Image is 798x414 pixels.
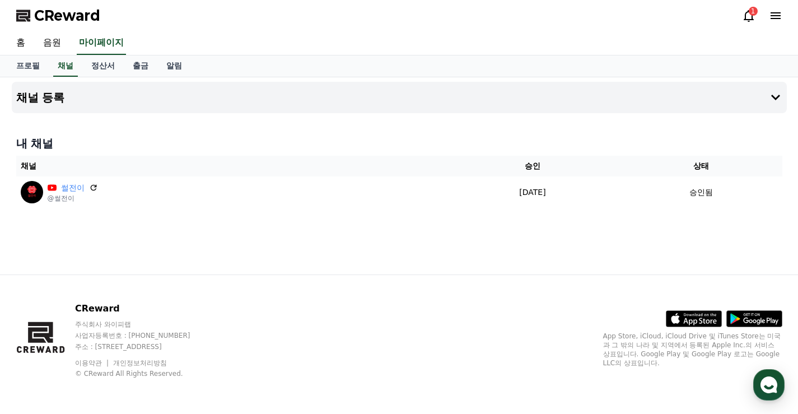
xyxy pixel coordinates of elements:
[749,7,758,16] div: 1
[16,136,782,151] h4: 내 채널
[75,369,212,378] p: © CReward All Rights Reserved.
[75,302,212,315] p: CReward
[75,342,212,351] p: 주소 : [STREET_ADDRESS]
[61,182,85,194] a: 썰전이
[34,31,70,55] a: 음원
[603,332,782,368] p: App Store, iCloud, iCloud Drive 및 iTunes Store는 미국과 그 밖의 나라 및 지역에서 등록된 Apple Inc.의 서비스 상표입니다. Goo...
[157,55,191,77] a: 알림
[742,9,755,22] a: 1
[7,55,49,77] a: 프로필
[82,55,124,77] a: 정산서
[21,181,43,203] img: 썰전이
[445,156,621,176] th: 승인
[75,320,212,329] p: 주식회사 와이피랩
[34,7,100,25] span: CReward
[16,7,100,25] a: CReward
[48,194,98,203] p: @썰전이
[7,31,34,55] a: 홈
[16,156,445,176] th: 채널
[449,187,617,198] p: [DATE]
[689,187,713,198] p: 승인됨
[77,31,126,55] a: 마이페이지
[124,55,157,77] a: 출금
[16,91,65,104] h4: 채널 등록
[75,359,110,367] a: 이용약관
[53,55,78,77] a: 채널
[75,331,212,340] p: 사업자등록번호 : [PHONE_NUMBER]
[620,156,782,176] th: 상태
[113,359,167,367] a: 개인정보처리방침
[12,82,787,113] button: 채널 등록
